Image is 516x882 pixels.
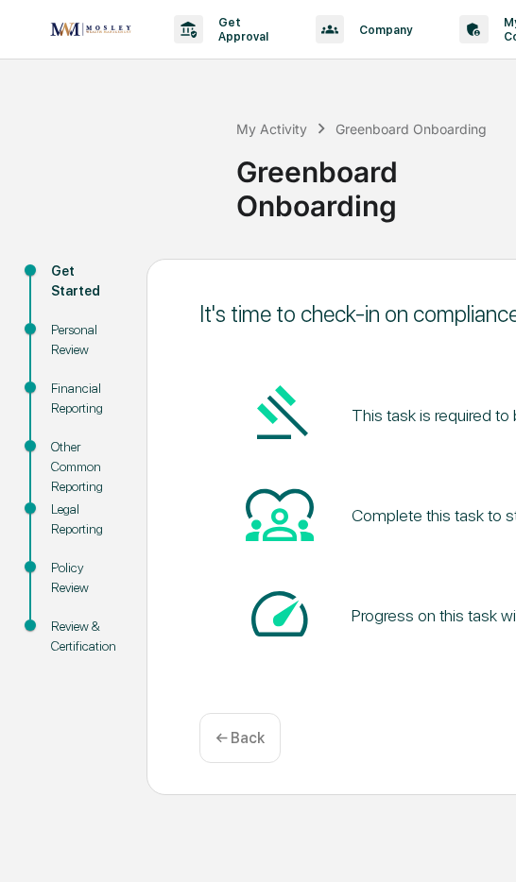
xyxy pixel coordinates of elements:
[51,617,116,656] div: Review & Certification
[45,17,136,42] img: logo
[246,380,314,448] img: Gavel
[236,140,507,223] div: Greenboard Onboarding
[335,121,487,137] div: Greenboard Onboarding
[344,23,421,37] p: Company
[246,480,314,548] img: Heart
[51,437,116,497] div: Other Common Reporting
[51,558,116,598] div: Policy Review
[51,320,116,360] div: Personal Review
[236,121,307,137] div: My Activity
[246,580,314,648] img: Speed-dial
[51,500,116,539] div: Legal Reporting
[215,729,265,747] p: ← Back
[456,820,507,871] iframe: Open customer support
[51,379,116,418] div: Financial Reporting
[203,15,278,43] p: Get Approval
[51,262,116,301] div: Get Started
